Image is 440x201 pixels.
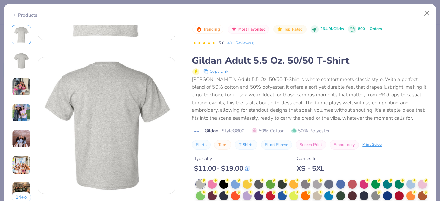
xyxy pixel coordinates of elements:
[192,38,216,49] div: 5.0 Stars
[222,127,244,134] span: Style G800
[12,104,31,122] img: User generated content
[291,127,330,134] span: 50% Polyester
[13,52,30,69] img: Back
[192,54,428,67] div: Gildan Adult 5.5 Oz. 50/50 T-Shirt
[12,156,31,174] img: User generated content
[362,142,382,148] div: Print Guide
[370,26,382,32] span: Orders
[196,26,202,32] img: Trending sort
[12,12,37,19] div: Products
[252,127,285,134] span: 50% Cotton
[12,78,31,96] img: User generated content
[192,129,201,134] img: brand logo
[235,140,257,150] button: T-Shirts
[231,26,237,32] img: Most Favorited sort
[219,40,224,46] span: 5.0
[12,182,31,200] img: User generated content
[358,26,382,32] div: 800+
[192,25,223,34] button: Badge Button
[38,57,175,194] img: Back
[205,127,218,134] span: Gildan
[277,26,283,32] img: Top Rated sort
[13,26,30,43] img: Front
[228,25,269,34] button: Badge Button
[201,67,230,75] button: copy to clipboard
[214,140,231,150] button: Tops
[420,7,433,20] button: Close
[192,140,211,150] button: Shirts
[296,140,326,150] button: Screen Print
[284,27,303,31] span: Top Rated
[297,164,324,173] div: XS - 5XL
[297,155,324,162] div: Comes In
[227,40,256,46] a: 40+ Reviews
[194,164,250,173] div: $ 11.00 - $ 19.00
[192,75,428,122] div: [PERSON_NAME]'s Adult 5.5 Oz. 50/50 T-Shirt is where comfort meets classic style. With a perfect ...
[261,140,292,150] button: Short Sleeve
[330,140,359,150] button: Embroidery
[194,155,250,162] div: Typically
[238,27,266,31] span: Most Favorited
[12,130,31,148] img: User generated content
[273,25,306,34] button: Badge Button
[320,26,344,32] span: 264.9K Clicks
[203,27,220,31] span: Trending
